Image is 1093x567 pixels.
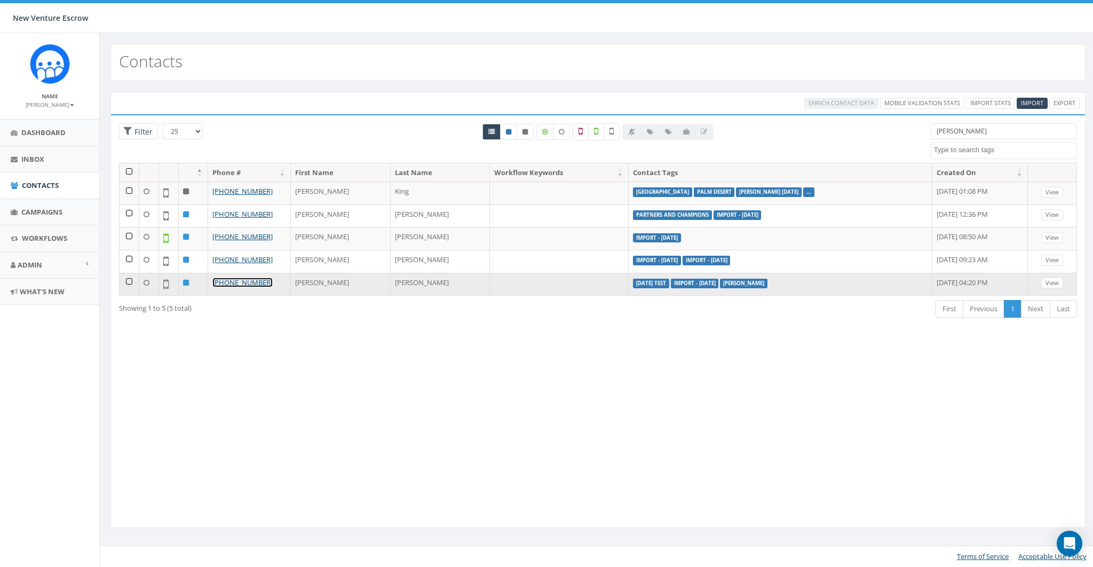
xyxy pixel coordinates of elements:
img: Rally_Corp_Icon_1.png [30,44,70,84]
span: Import [1021,99,1043,107]
td: [PERSON_NAME] [291,182,391,204]
span: Dashboard [21,128,66,137]
a: [PHONE_NUMBER] [212,209,273,219]
td: [PERSON_NAME] [391,273,490,296]
span: New Venture Escrow [13,13,88,23]
a: Previous [963,300,1004,318]
a: Last [1050,300,1077,318]
td: [PERSON_NAME] [291,227,391,250]
th: Workflow Keywords: activate to sort column ascending [490,163,629,182]
textarea: Search [934,145,1076,155]
label: Partners and Champions [633,210,712,220]
a: Opted Out [517,124,534,140]
a: Acceptable Use Policy [1018,552,1087,561]
label: [DATE] Test [633,279,669,288]
h2: Contacts [119,52,183,70]
span: Contacts [22,180,59,190]
a: View [1041,209,1063,220]
small: [PERSON_NAME] [26,101,74,108]
a: Import Stats [966,98,1015,109]
span: Filter [132,127,153,137]
a: View [1041,278,1063,289]
label: Import - [DATE] [714,210,762,220]
a: Active [500,124,517,140]
a: [PHONE_NUMBER] [212,278,273,287]
th: Last Name [391,163,490,182]
a: [PHONE_NUMBER] [212,186,273,196]
td: [DATE] 04:20 PM [932,273,1028,296]
td: [DATE] 08:50 AM [932,227,1028,250]
div: Open Intercom Messenger [1057,531,1082,556]
th: Phone #: activate to sort column ascending [208,163,291,182]
td: [DATE] 01:08 PM [932,182,1028,204]
label: [PERSON_NAME] [720,279,767,288]
a: Terms of Service [957,552,1009,561]
label: Validated [588,123,604,140]
label: Not Validated [604,123,620,140]
label: [PERSON_NAME] [DATE] [736,187,802,197]
a: View [1041,255,1063,266]
a: [PHONE_NUMBER] [212,232,273,241]
label: Data Enriched [536,124,553,140]
span: CSV files only [1021,99,1043,107]
a: Next [1021,300,1050,318]
label: Import - [DATE] [683,256,731,265]
span: Campaigns [21,207,62,217]
td: [PERSON_NAME] [291,250,391,273]
td: [PERSON_NAME] [391,227,490,250]
a: Mobile Validation Stats [880,98,964,109]
input: Type to search [931,123,1077,139]
span: Workflows [22,233,67,243]
a: View [1041,187,1063,198]
td: King [391,182,490,204]
span: Inbox [21,154,44,164]
i: This phone number is unsubscribed and has opted-out of all texts. [522,129,528,135]
th: Created On: activate to sort column ascending [932,163,1028,182]
td: [DATE] 09:23 AM [932,250,1028,273]
label: Import - [DATE] [633,256,681,265]
a: 1 [1004,300,1021,318]
span: Advance Filter [119,123,157,140]
a: First [936,300,963,318]
a: View [1041,232,1063,243]
i: This phone number is subscribed and will receive texts. [506,129,511,135]
label: Not a Mobile [573,123,589,140]
td: [PERSON_NAME] [291,273,391,296]
label: [GEOGRAPHIC_DATA] [633,187,692,197]
td: [PERSON_NAME] [391,250,490,273]
a: [PHONE_NUMBER] [212,255,273,264]
td: [PERSON_NAME] [291,204,391,227]
span: Admin [18,260,42,270]
th: First Name [291,163,391,182]
a: Import [1017,98,1048,109]
label: Data not Enriched [553,124,570,140]
a: Export [1049,98,1080,109]
small: Name [42,92,58,100]
label: Import - [DATE] [671,279,719,288]
label: Import - [DATE] [633,233,681,243]
a: All contacts [482,124,501,140]
a: ... [806,188,811,195]
td: [DATE] 12:36 PM [932,204,1028,227]
td: [PERSON_NAME] [391,204,490,227]
th: Contact Tags [629,163,932,182]
span: What's New [20,287,65,296]
label: Palm Desert [694,187,735,197]
a: [PERSON_NAME] [26,99,74,109]
div: Showing 1 to 5 (5 total) [119,299,509,313]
